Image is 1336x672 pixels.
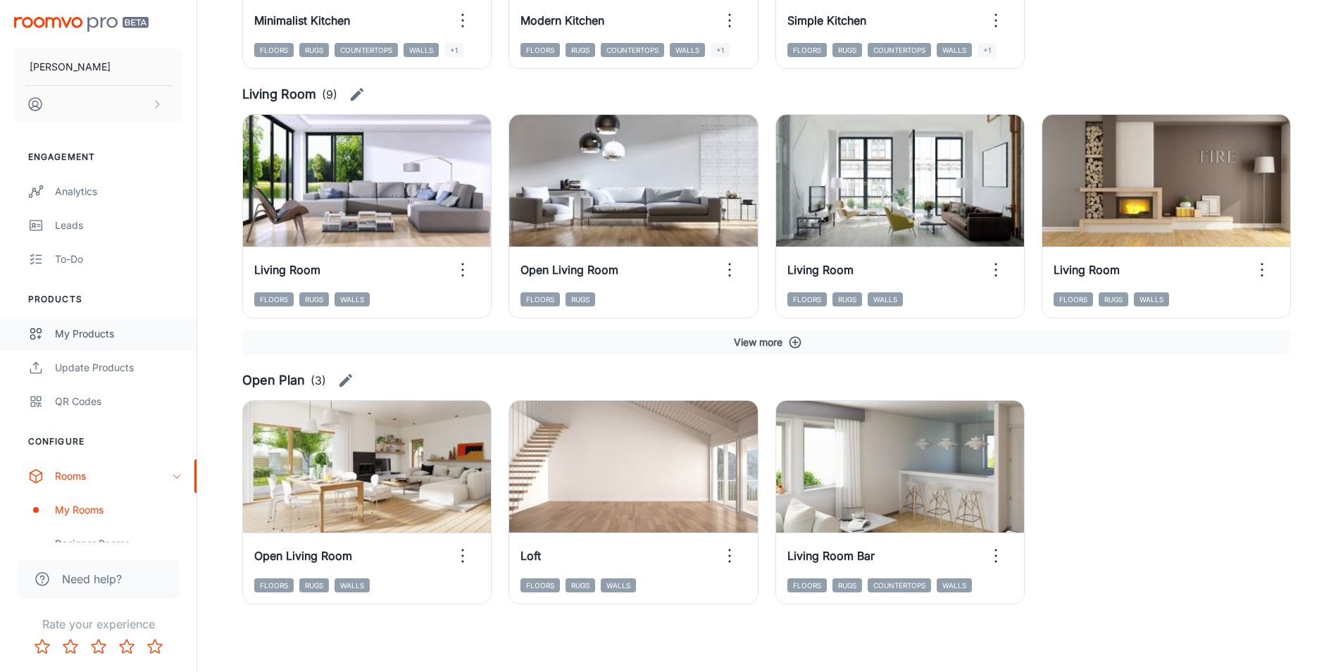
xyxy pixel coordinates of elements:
[1054,292,1093,306] span: Floors
[1099,292,1128,306] span: Rugs
[11,616,185,633] p: Rate your experience
[832,578,862,592] span: Rugs
[566,43,595,57] span: Rugs
[55,251,182,267] div: To-do
[937,43,972,57] span: Walls
[311,372,326,389] p: (3)
[601,578,636,592] span: Walls
[868,292,903,306] span: Walls
[601,43,664,57] span: Countertops
[14,17,149,32] img: Roomvo PRO Beta
[978,43,997,57] span: +1
[787,578,827,592] span: Floors
[787,12,866,29] h6: Simple Kitchen
[444,43,463,57] span: +1
[299,578,329,592] span: Rugs
[299,43,329,57] span: Rugs
[787,292,827,306] span: Floors
[62,571,122,587] span: Need help?
[55,536,182,552] div: Designer Rooms
[1054,261,1120,278] h6: Living Room
[937,578,972,592] span: Walls
[566,292,595,306] span: Rugs
[55,184,182,199] div: Analytics
[14,49,182,85] button: [PERSON_NAME]
[520,12,604,29] h6: Modern Kitchen
[1134,292,1169,306] span: Walls
[85,633,113,661] button: Rate 3 star
[520,43,560,57] span: Floors
[520,261,618,278] h6: Open Living Room
[55,502,182,518] div: My Rooms
[832,292,862,306] span: Rugs
[335,292,370,306] span: Walls
[566,578,595,592] span: Rugs
[520,547,541,564] h6: Loft
[254,547,352,564] h6: Open Living Room
[832,43,862,57] span: Rugs
[30,59,111,75] p: [PERSON_NAME]
[254,43,294,57] span: Floors
[254,12,350,29] h6: Minimalist Kitchen
[520,578,560,592] span: Floors
[55,468,171,484] div: Rooms
[55,218,182,233] div: Leads
[242,371,305,390] h6: Open Plan
[335,43,398,57] span: Countertops
[254,292,294,306] span: Floors
[254,578,294,592] span: Floors
[55,394,182,409] div: QR Codes
[113,633,141,661] button: Rate 4 star
[28,633,56,661] button: Rate 1 star
[56,633,85,661] button: Rate 2 star
[520,292,560,306] span: Floors
[141,633,169,661] button: Rate 5 star
[335,578,370,592] span: Walls
[299,292,329,306] span: Rugs
[55,326,182,342] div: My Products
[322,86,337,103] p: (9)
[404,43,439,57] span: Walls
[787,43,827,57] span: Floors
[868,578,931,592] span: Countertops
[242,330,1291,355] button: View more
[670,43,705,57] span: Walls
[787,261,854,278] h6: Living Room
[868,43,931,57] span: Countertops
[55,360,182,375] div: Update Products
[254,261,320,278] h6: Living Room
[242,85,316,104] h6: Living Room
[787,547,875,564] h6: Living Room Bar
[711,43,730,57] span: +1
